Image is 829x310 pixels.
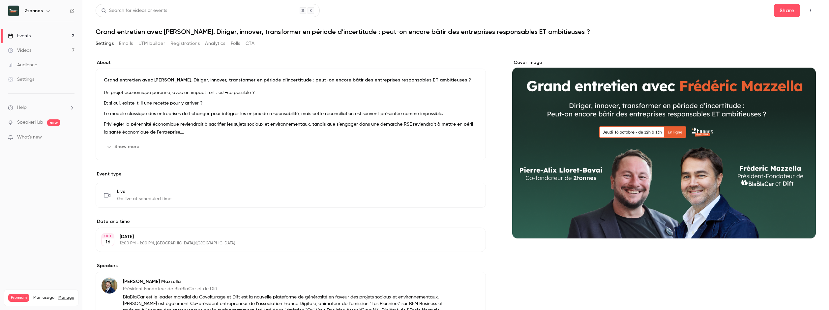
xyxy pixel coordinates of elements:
p: Président Fondateur de BlaBlaCar et de Dift [123,286,443,292]
div: Videos [8,47,31,54]
p: Et si oui, existe-t-il une recette pour y arriver ? [104,99,478,107]
a: SpeakerHub [17,119,43,126]
div: Audience [8,62,37,68]
button: Share [774,4,800,17]
button: Registrations [170,38,200,49]
h1: Grand entretien avec [PERSON_NAME]. Diriger, innover, transformer en période d’incertitude : peut... [96,28,816,36]
label: Speakers [96,263,486,269]
button: Settings [96,38,114,49]
span: Go live at scheduled time [117,196,171,202]
p: Le modèle classique des entreprises doit changer pour intégrer les enjeux de responsabilité, mais... [104,110,478,118]
p: Grand entretien avec [PERSON_NAME]. Diriger, innover, transformer en période d’incertitude : peut... [104,77,478,83]
p: Event type [96,171,486,177]
button: Show more [104,141,143,152]
button: CTA [246,38,254,49]
button: UTM builder [138,38,165,49]
div: OCT [102,234,114,238]
iframe: Noticeable Trigger [67,135,74,140]
span: Help [17,104,27,111]
span: Live [117,188,171,195]
p: [PERSON_NAME] Mazzella [123,278,443,285]
span: Premium [8,294,29,302]
button: Emails [119,38,133,49]
span: Plan usage [33,295,54,300]
img: 2tonnes [8,6,19,16]
p: 16 [105,239,110,245]
span: What's new [17,134,42,141]
a: Manage [58,295,74,300]
div: Search for videos or events [101,7,167,14]
p: Un projet économique pérenne, avec un impact fort : est-ce possible ? [104,89,478,97]
section: Cover image [512,59,816,238]
label: About [96,59,486,66]
span: new [47,119,60,126]
p: Privilégier la pérennité économique reviendrait à sacrifier les sujets sociaux et environnementau... [104,120,478,136]
label: Date and time [96,218,486,225]
div: Events [8,33,31,39]
li: help-dropdown-opener [8,104,74,111]
p: 12:00 PM - 1:00 PM, [GEOGRAPHIC_DATA]/[GEOGRAPHIC_DATA] [120,241,451,246]
img: Frédéric Mazzella [102,278,117,294]
label: Cover image [512,59,816,66]
button: Analytics [205,38,225,49]
button: Polls [231,38,240,49]
h6: 2tonnes [24,8,43,14]
p: [DATE] [120,233,451,240]
div: Settings [8,76,34,83]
